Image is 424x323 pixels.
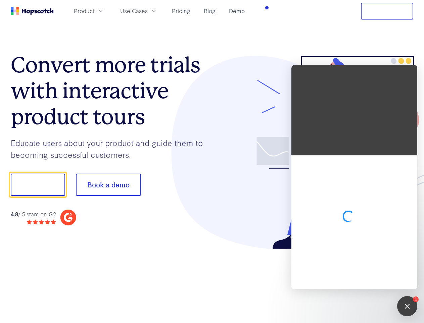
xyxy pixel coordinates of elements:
button: Use Cases [116,5,161,16]
button: Book a demo [76,174,141,196]
button: Show me! [11,174,65,196]
a: Pricing [169,5,193,16]
p: Educate users about your product and guide them to becoming successful customers. [11,137,212,160]
button: Free Trial [361,3,413,20]
button: Product [70,5,108,16]
h1: Convert more trials with interactive product tours [11,52,212,130]
a: Blog [201,5,218,16]
a: Demo [226,5,247,16]
div: / 5 stars on G2 [11,210,56,218]
span: Use Cases [120,7,148,15]
span: Product [74,7,95,15]
a: Home [11,7,54,15]
div: 1 [413,296,419,302]
strong: 4.8 [11,210,18,218]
